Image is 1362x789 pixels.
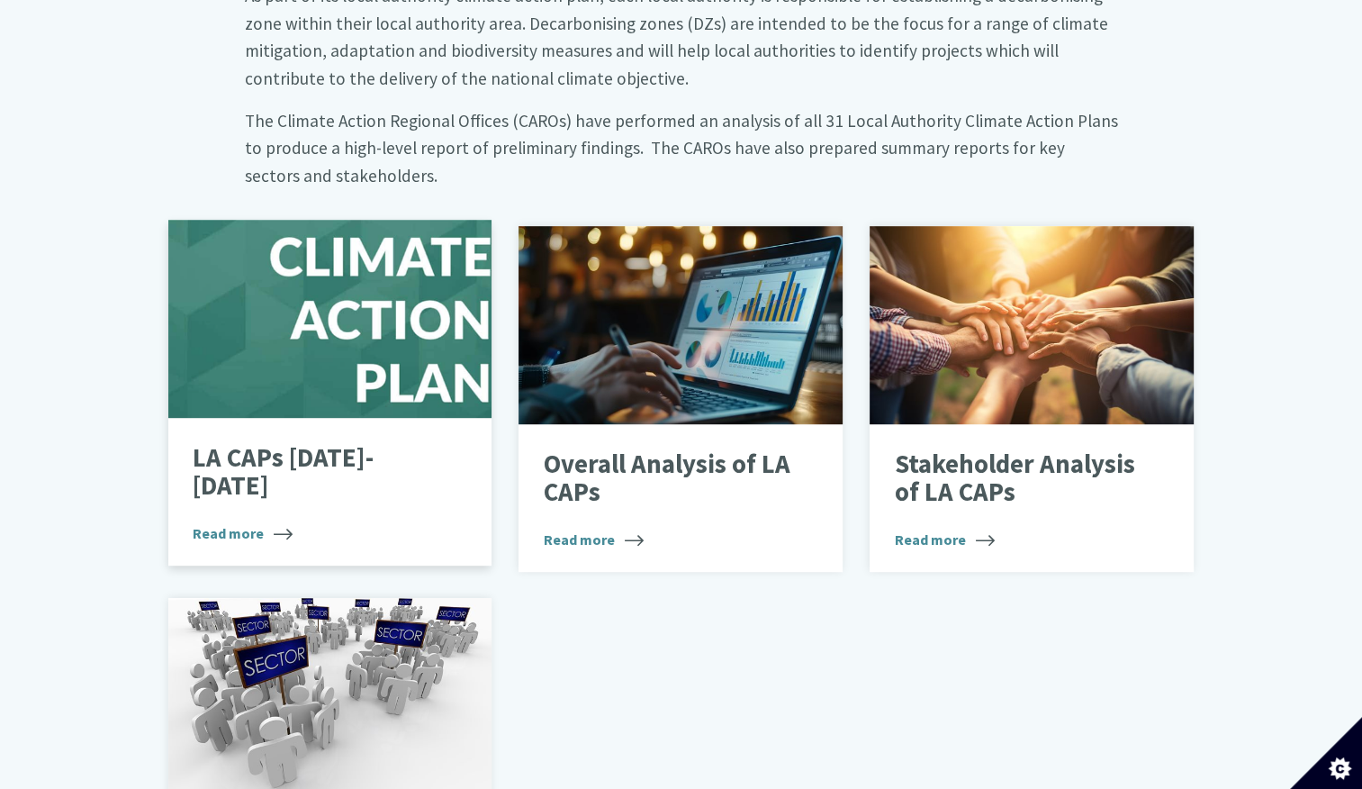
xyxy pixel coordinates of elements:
[895,450,1142,507] p: Stakeholder Analysis of LA CAPs
[895,529,995,550] span: Read more
[870,226,1194,572] a: Stakeholder Analysis of LA CAPs Read more
[1290,717,1362,789] button: Set cookie preferences
[544,529,644,550] span: Read more
[519,226,843,572] a: Overall Analysis of LA CAPs Read more
[544,450,791,507] p: Overall Analysis of LA CAPs
[193,444,440,501] p: LA CAPs [DATE]-[DATE]
[244,110,1117,186] big: The Climate Action Regional Offices (CAROs) have performed an analysis of all 31 Local Authority ...
[193,522,293,544] span: Read more
[168,220,492,566] a: LA CAPs [DATE]-[DATE] Read more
